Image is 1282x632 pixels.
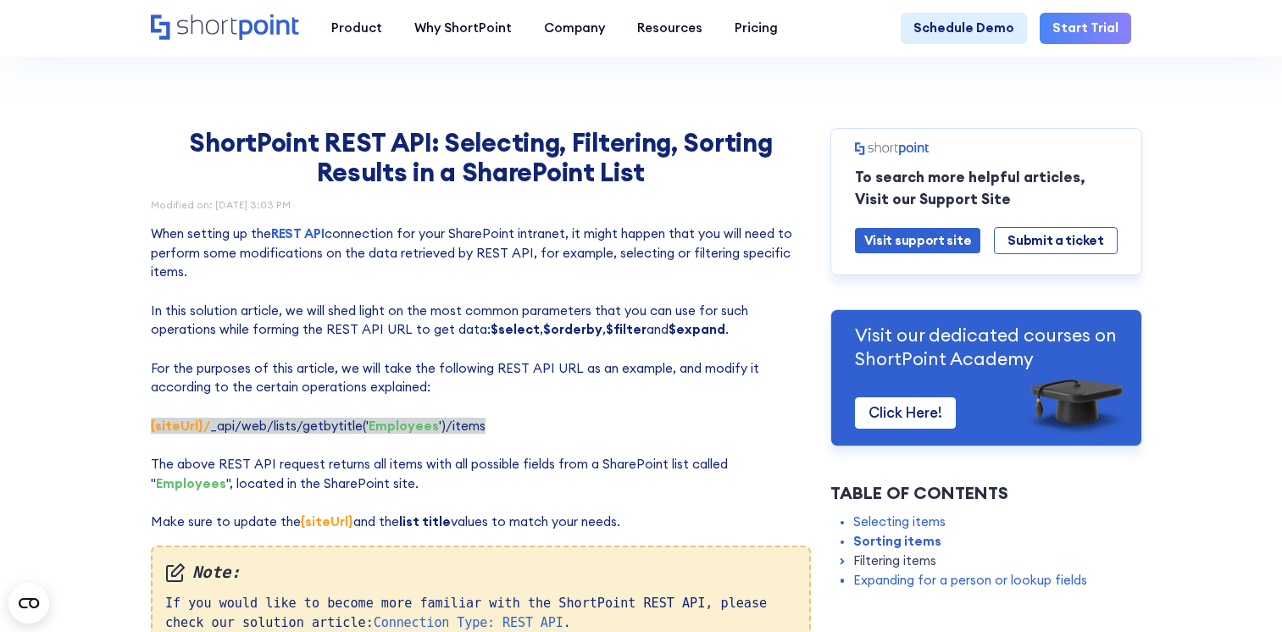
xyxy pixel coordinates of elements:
[331,19,382,38] div: Product
[853,552,936,571] a: Filtering items
[151,14,300,42] a: Home
[978,436,1282,632] iframe: Chat Widget
[855,324,1118,370] p: Visit our dedicated courses on ShortPoint Academy
[151,225,811,532] p: When setting up the connection for your SharePoint intranet, it might happen that you will need t...
[853,532,941,552] a: Sorting items
[151,201,811,210] div: Modified on: [DATE] 3:03 PM
[414,19,512,38] div: Why ShortPoint
[855,167,1118,210] p: To search more helpful articles, Visit our Support Site
[398,13,528,45] a: Why ShortPoint
[8,583,49,624] button: Open CMP widget
[853,571,1087,590] a: Expanding for a person or lookup fields
[543,321,602,337] strong: $orderby
[399,513,451,529] strong: list title
[544,19,605,38] div: Company
[735,19,778,38] div: Pricing
[719,13,794,45] a: Pricing
[637,19,702,38] div: Resources
[316,13,399,45] a: Product
[853,513,946,532] a: Selecting items
[669,321,725,337] strong: $expand
[901,13,1027,45] a: Schedule Demo
[855,397,956,429] a: Click Here!
[994,227,1117,254] a: Submit a ticket
[830,480,1142,506] div: Table of Contents
[163,128,798,187] h1: ShortPoint REST API: Selecting, Filtering, Sorting Results in a SharePoint List
[1040,13,1131,45] a: Start Trial
[151,418,210,434] strong: {siteUrl}/
[374,615,563,630] a: Connection Type: REST API
[621,13,719,45] a: Resources
[528,13,621,45] a: Company
[606,321,647,337] strong: $filter
[165,560,796,584] em: Note:
[855,228,981,253] a: Visit support site
[156,475,226,491] strong: Employees
[491,321,540,337] strong: $select
[301,513,353,529] strong: {siteUrl}
[151,418,486,434] span: ‍ _api/web/lists/getbytitle(' ')/items
[271,225,325,241] a: REST API
[369,418,439,434] strong: Employees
